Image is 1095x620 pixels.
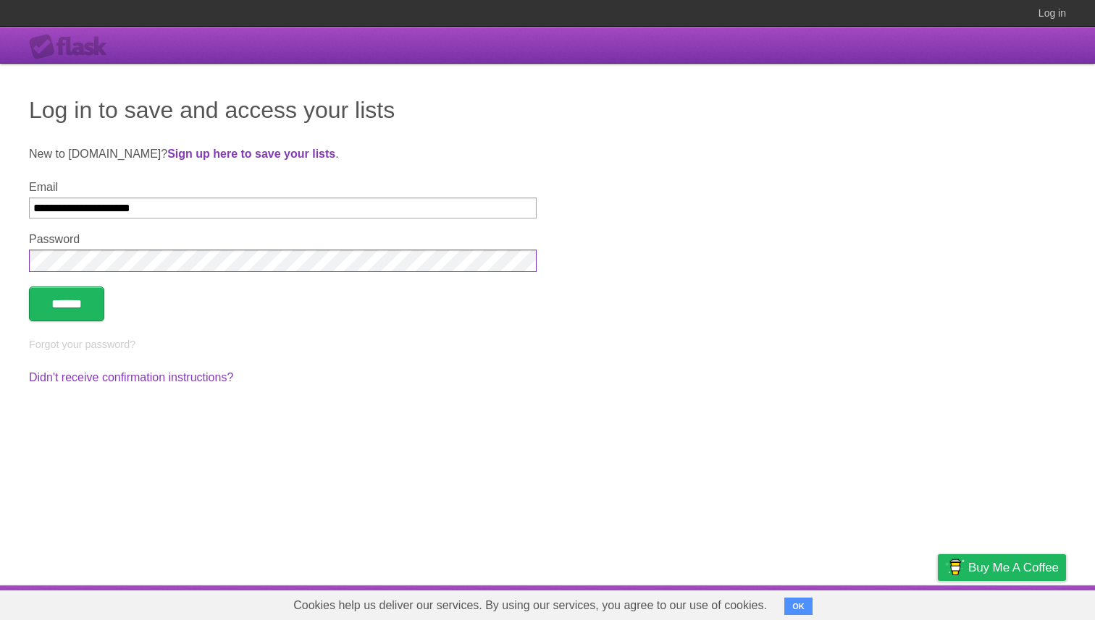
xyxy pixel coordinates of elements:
div: Flask [29,34,116,60]
span: Buy me a coffee [968,555,1059,580]
a: Didn't receive confirmation instructions? [29,371,233,383]
a: Suggest a feature [975,589,1066,616]
a: Buy me a coffee [938,554,1066,581]
a: Developers [793,589,852,616]
a: Sign up here to save your lists [167,148,335,160]
a: About [745,589,776,616]
h1: Log in to save and access your lists [29,93,1066,127]
span: Cookies help us deliver our services. By using our services, you agree to our use of cookies. [279,591,781,620]
img: Buy me a coffee [945,555,965,579]
a: Terms [870,589,902,616]
button: OK [784,598,813,615]
label: Email [29,181,537,194]
a: Privacy [919,589,957,616]
p: New to [DOMAIN_NAME]? . [29,145,1066,163]
label: Password [29,233,537,246]
a: Forgot your password? [29,339,135,350]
